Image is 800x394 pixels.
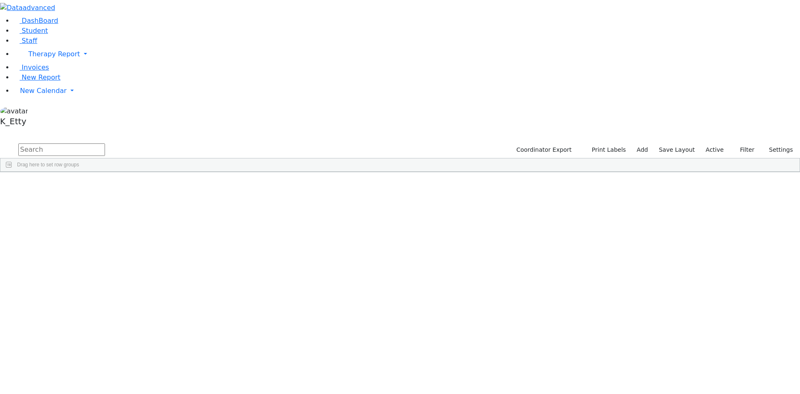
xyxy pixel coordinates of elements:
[28,50,80,58] span: Therapy Report
[729,143,758,156] button: Filter
[13,27,48,35] a: Student
[18,143,105,156] input: Search
[20,87,67,95] span: New Calendar
[582,143,630,156] button: Print Labels
[702,143,727,156] label: Active
[13,37,37,45] a: Staff
[633,143,652,156] a: Add
[655,143,698,156] button: Save Layout
[22,37,37,45] span: Staff
[13,73,60,81] a: New Report
[22,73,60,81] span: New Report
[13,17,58,25] a: DashBoard
[17,162,79,168] span: Drag here to set row groups
[13,46,800,63] a: Therapy Report
[511,143,575,156] button: Coordinator Export
[22,63,49,71] span: Invoices
[22,17,58,25] span: DashBoard
[13,83,800,99] a: New Calendar
[13,63,49,71] a: Invoices
[22,27,48,35] span: Student
[758,143,797,156] button: Settings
